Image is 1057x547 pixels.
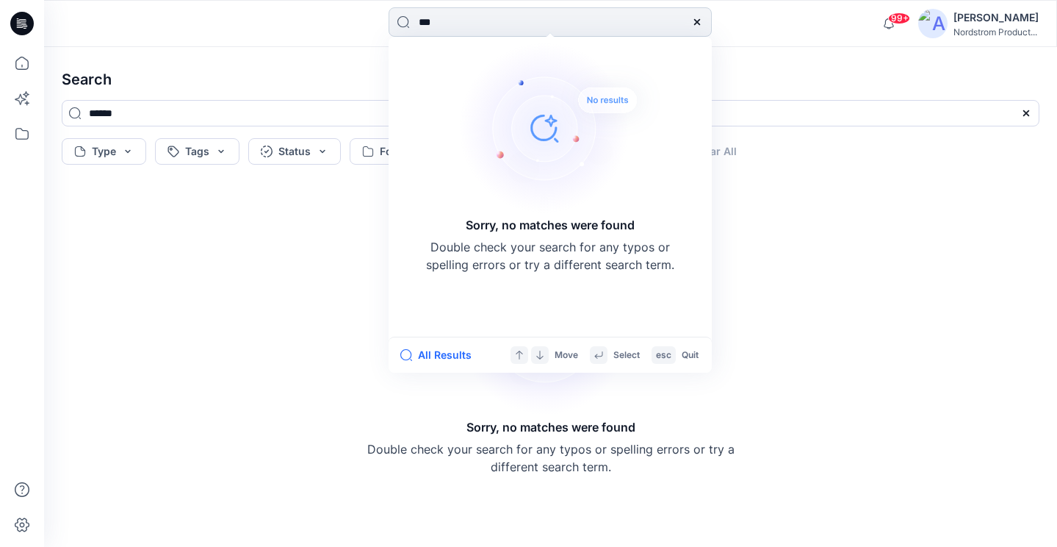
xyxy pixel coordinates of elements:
[656,348,671,363] p: esc
[918,9,948,38] img: avatar
[62,138,146,165] button: Type
[50,59,1051,100] h4: Search
[466,216,635,234] h5: Sorry, no matches were found
[466,418,635,436] h5: Sorry, no matches were found
[682,348,699,363] p: Quit
[400,346,481,364] button: All Results
[155,138,239,165] button: Tags
[248,138,341,165] button: Status
[555,348,578,363] p: Move
[888,12,910,24] span: 99+
[953,26,1039,37] div: Nordstrom Product...
[459,40,665,216] img: Sorry, no matches were found
[367,440,735,476] p: Double check your search for any typos or spelling errors or try a different search term.
[425,238,675,273] p: Double check your search for any typos or spelling errors or try a different search term.
[350,138,442,165] button: Folder
[953,9,1039,26] div: [PERSON_NAME]
[613,348,640,363] p: Select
